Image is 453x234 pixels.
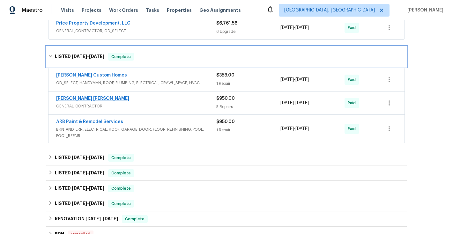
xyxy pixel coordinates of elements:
span: [DATE] [72,171,87,175]
span: [PERSON_NAME] [405,7,443,13]
span: OD_SELECT, HANDYMAN, ROOF, PLUMBING, ELECTRICAL, CRAWL_SPACE, HVAC [56,80,216,86]
span: [DATE] [295,26,309,30]
span: - [280,126,309,132]
span: - [72,54,104,59]
a: [PERSON_NAME] Custom Homes [56,73,127,77]
span: - [72,155,104,160]
h6: LISTED [55,200,104,208]
span: Complete [109,170,133,176]
span: Complete [123,216,147,222]
span: [GEOGRAPHIC_DATA], [GEOGRAPHIC_DATA] [284,7,375,13]
div: 6 Upgrade [216,28,280,35]
a: ARB Paint & Remodel Services [56,120,123,124]
span: [DATE] [295,101,309,105]
span: [DATE] [72,155,87,160]
span: [DATE] [72,54,87,59]
span: [DATE] [89,201,104,206]
span: GENERAL_CONTRACTOR, OD_SELECT [56,28,216,34]
span: - [280,100,309,106]
span: Paid [348,126,358,132]
div: RENOVATION [DATE]-[DATE]Complete [46,211,407,227]
span: $358.00 [216,73,234,77]
span: Properties [167,7,192,13]
span: [DATE] [295,77,309,82]
span: Visits [61,7,74,13]
span: Work Orders [109,7,138,13]
span: Maestro [22,7,43,13]
span: Tasks [146,8,159,12]
h6: LISTED [55,169,104,177]
span: - [72,201,104,206]
span: - [72,186,104,190]
span: [DATE] [89,171,104,175]
span: [DATE] [295,127,309,131]
h6: LISTED [55,154,104,162]
span: [DATE] [72,201,87,206]
div: LISTED [DATE]-[DATE]Complete [46,165,407,181]
span: Paid [348,25,358,31]
div: LISTED [DATE]-[DATE]Complete [46,150,407,165]
span: Paid [348,77,358,83]
span: GENERAL_CONTRACTOR [56,103,216,109]
div: LISTED [DATE]-[DATE]Complete [46,196,407,211]
h6: RENOVATION [55,215,118,223]
span: Complete [109,54,133,60]
span: [DATE] [89,155,104,160]
div: LISTED [DATE]-[DATE]Complete [46,181,407,196]
span: - [85,216,118,221]
span: [DATE] [89,54,104,59]
span: $6,761.58 [216,21,237,26]
a: [PERSON_NAME] [PERSON_NAME] [56,96,129,101]
span: Complete [109,201,133,207]
span: Geo Assignments [199,7,241,13]
span: [DATE] [89,186,104,190]
span: Projects [82,7,101,13]
span: $950.00 [216,96,235,101]
span: [DATE] [280,77,294,82]
h6: LISTED [55,185,104,192]
span: [DATE] [103,216,118,221]
div: 1 Repair [216,127,280,133]
h6: LISTED [55,53,104,61]
span: - [280,77,309,83]
div: 1 Repair [216,80,280,87]
div: 5 Repairs [216,104,280,110]
div: LISTED [DATE]-[DATE]Complete [46,47,407,67]
span: Complete [109,155,133,161]
span: Complete [109,185,133,192]
span: - [72,171,104,175]
span: - [280,25,309,31]
span: [DATE] [72,186,87,190]
span: BRN_AND_LRR, ELECTRICAL, ROOF, GARAGE_DOOR, FLOOR_REFINISHING, POOL, POOL_REPAIR [56,126,216,139]
span: [DATE] [280,26,294,30]
a: Price Property Development, LLC [56,21,130,26]
span: [DATE] [280,127,294,131]
span: [DATE] [85,216,101,221]
span: [DATE] [280,101,294,105]
span: Paid [348,100,358,106]
span: $950.00 [216,120,235,124]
